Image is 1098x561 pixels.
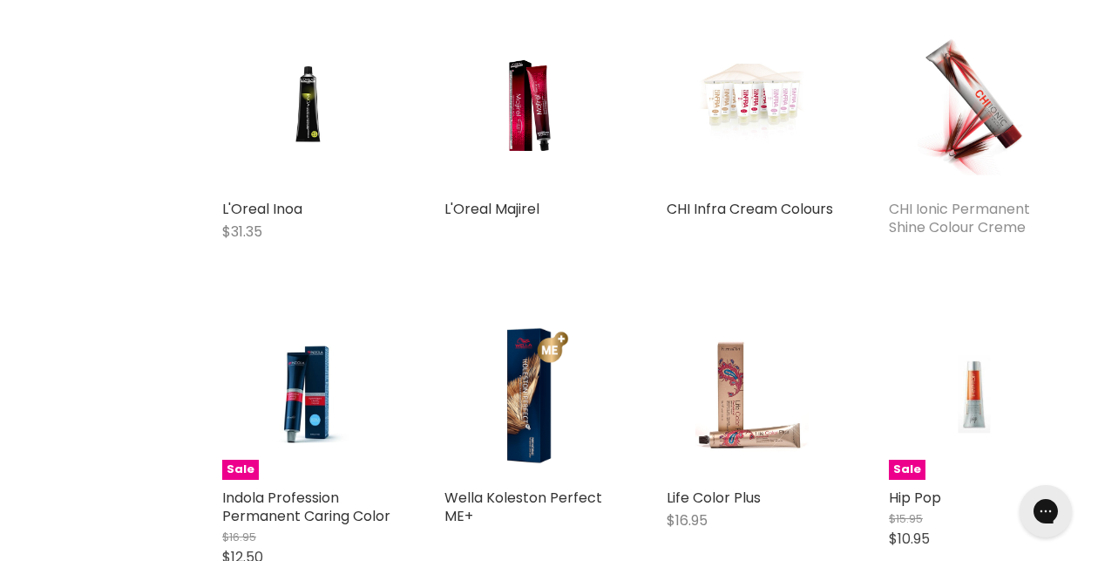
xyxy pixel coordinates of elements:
[889,310,1059,480] a: Hip PopSale
[222,529,256,545] span: $16.95
[889,199,1030,237] a: CHI Ionic Permanent Shine Colour Creme
[222,21,392,191] a: L'Oreal Inoa
[444,21,614,191] a: L'Oreal Majirel
[1011,479,1081,544] iframe: Gorgias live chat messenger
[695,310,809,480] img: Life Color Plus
[444,488,602,526] a: Wella Koleston Perfect ME+
[667,510,708,530] span: $16.95
[444,199,539,219] a: L'Oreal Majirel
[444,310,614,480] img: Wella Koleston Perfect ME+
[222,222,262,242] span: $31.35
[695,21,809,191] img: CHI Infra Cream Colours
[667,310,837,480] a: Life Color Plus
[889,460,925,480] span: Sale
[222,460,259,480] span: Sale
[889,488,941,508] a: Hip Pop
[889,510,923,527] span: $15.95
[222,310,392,480] a: Indola Profession Permanent Caring ColorSale
[473,21,586,191] img: L'Oreal Majirel
[222,199,302,219] a: L'Oreal Inoa
[222,488,390,526] a: Indola Profession Permanent Caring Color
[667,199,833,219] a: CHI Infra Cream Colours
[918,21,1031,191] img: CHI Ionic Permanent Shine Colour Creme
[667,21,837,191] a: CHI Infra Cream Colours
[251,21,364,191] img: L'Oreal Inoa
[251,310,364,480] img: Indola Profession Permanent Caring Color
[918,310,1031,480] img: Hip Pop
[889,529,930,549] span: $10.95
[667,488,761,508] a: Life Color Plus
[889,21,1059,191] a: CHI Ionic Permanent Shine Colour Creme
